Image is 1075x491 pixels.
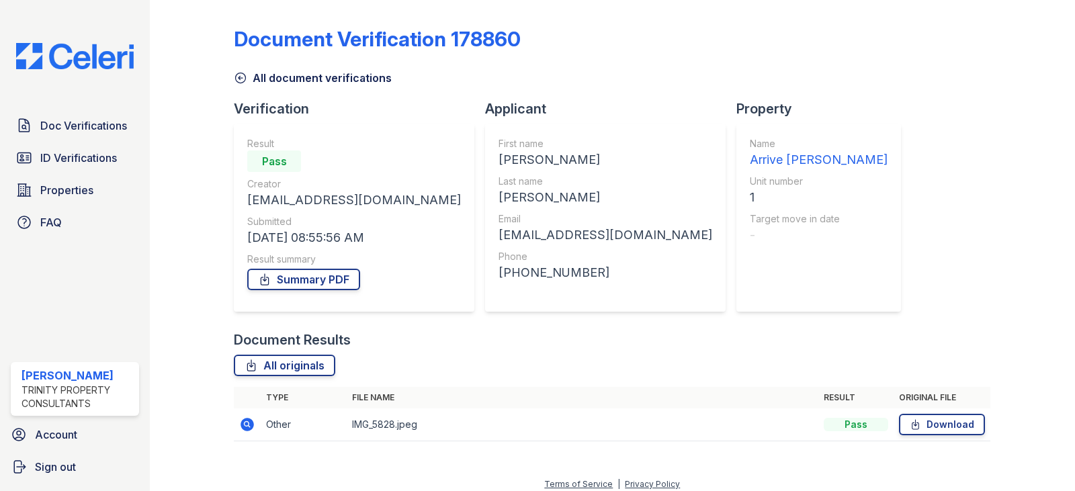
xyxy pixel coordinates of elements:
[21,384,134,410] div: Trinity Property Consultants
[234,355,335,376] a: All originals
[11,177,139,204] a: Properties
[35,427,77,443] span: Account
[247,137,461,150] div: Result
[247,269,360,290] a: Summary PDF
[40,150,117,166] span: ID Verifications
[40,118,127,134] span: Doc Verifications
[5,421,144,448] a: Account
[247,253,461,266] div: Result summary
[499,175,712,188] div: Last name
[5,43,144,69] img: CE_Logo_Blue-a8612792a0a2168367f1c8372b55b34899dd931a85d93a1a3d3e32e68fde9ad4.png
[40,214,62,230] span: FAQ
[261,408,347,441] td: Other
[485,99,736,118] div: Applicant
[625,479,680,489] a: Privacy Policy
[247,228,461,247] div: [DATE] 08:55:56 AM
[247,215,461,228] div: Submitted
[750,137,888,169] a: Name Arrive [PERSON_NAME]
[11,144,139,171] a: ID Verifications
[347,408,818,441] td: IMG_5828.jpeg
[544,479,613,489] a: Terms of Service
[824,418,888,431] div: Pass
[499,150,712,169] div: [PERSON_NAME]
[499,250,712,263] div: Phone
[499,137,712,150] div: First name
[234,27,521,51] div: Document Verification 178860
[750,188,888,207] div: 1
[750,212,888,226] div: Target move in date
[750,137,888,150] div: Name
[617,479,620,489] div: |
[261,387,347,408] th: Type
[499,212,712,226] div: Email
[1019,437,1062,478] iframe: chat widget
[499,188,712,207] div: [PERSON_NAME]
[750,175,888,188] div: Unit number
[234,70,392,86] a: All document verifications
[247,177,461,191] div: Creator
[894,387,990,408] th: Original file
[247,191,461,210] div: [EMAIL_ADDRESS][DOMAIN_NAME]
[750,226,888,244] div: -
[234,99,485,118] div: Verification
[499,263,712,282] div: [PHONE_NUMBER]
[347,387,818,408] th: File name
[499,226,712,244] div: [EMAIL_ADDRESS][DOMAIN_NAME]
[247,150,301,172] div: Pass
[234,330,351,349] div: Document Results
[35,459,76,475] span: Sign out
[5,453,144,480] a: Sign out
[750,150,888,169] div: Arrive [PERSON_NAME]
[818,387,894,408] th: Result
[21,367,134,384] div: [PERSON_NAME]
[11,112,139,139] a: Doc Verifications
[40,182,93,198] span: Properties
[899,414,985,435] a: Download
[11,209,139,236] a: FAQ
[736,99,912,118] div: Property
